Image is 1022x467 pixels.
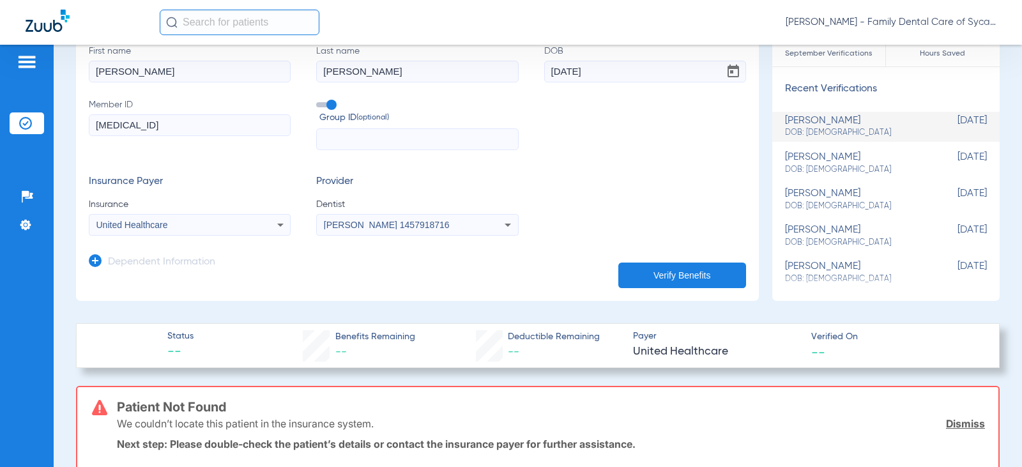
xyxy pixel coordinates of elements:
span: Insurance [89,198,291,211]
a: Dismiss [946,417,985,430]
span: -- [335,346,347,358]
small: (optional) [356,111,389,125]
button: Open calendar [721,59,746,84]
input: Last name [316,61,518,82]
span: Hours Saved [886,47,1000,60]
h3: Dependent Information [108,256,215,269]
button: Verify Benefits [618,263,746,288]
img: Zuub Logo [26,10,70,32]
input: Member ID [89,114,291,136]
label: DOB [544,45,746,82]
label: First name [89,45,291,82]
span: Payer [633,330,800,343]
span: -- [167,344,194,362]
h3: Patient Not Found [117,401,985,413]
input: Search for patients [160,10,319,35]
img: Search Icon [166,17,178,28]
span: [DATE] [923,224,987,248]
span: [DATE] [923,261,987,284]
h3: Insurance Payer [89,176,291,188]
input: First name [89,61,291,82]
span: Verified On [811,330,979,344]
div: [PERSON_NAME] [785,151,923,175]
input: DOBOpen calendar [544,61,746,82]
span: [PERSON_NAME] - Family Dental Care of Sycamore [786,16,996,29]
span: United Healthcare [96,220,168,230]
span: [DATE] [923,188,987,211]
div: [PERSON_NAME] [785,115,923,139]
span: [PERSON_NAME] 1457918716 [324,220,450,230]
h3: Recent Verifications [772,83,1000,96]
span: Benefits Remaining [335,330,415,344]
span: Deductible Remaining [508,330,600,344]
span: DOB: [DEMOGRAPHIC_DATA] [785,273,923,285]
img: hamburger-icon [17,54,37,70]
span: DOB: [DEMOGRAPHIC_DATA] [785,237,923,249]
div: [PERSON_NAME] [785,261,923,284]
span: -- [508,346,519,358]
span: Dentist [316,198,518,211]
p: We couldn’t locate this patient in the insurance system. [117,417,374,430]
span: Group ID [319,111,518,125]
span: United Healthcare [633,344,800,360]
img: error-icon [92,400,107,415]
span: [DATE] [923,115,987,139]
span: DOB: [DEMOGRAPHIC_DATA] [785,127,923,139]
p: Next step: Please double-check the patient’s details or contact the insurance payer for further a... [117,438,985,450]
div: [PERSON_NAME] [785,188,923,211]
span: DOB: [DEMOGRAPHIC_DATA] [785,201,923,212]
label: Last name [316,45,518,82]
span: September Verifications [772,47,885,60]
span: Status [167,330,194,343]
span: DOB: [DEMOGRAPHIC_DATA] [785,164,923,176]
span: -- [811,345,825,358]
label: Member ID [89,98,291,151]
div: [PERSON_NAME] [785,224,923,248]
h3: Provider [316,176,518,188]
span: [DATE] [923,151,987,175]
